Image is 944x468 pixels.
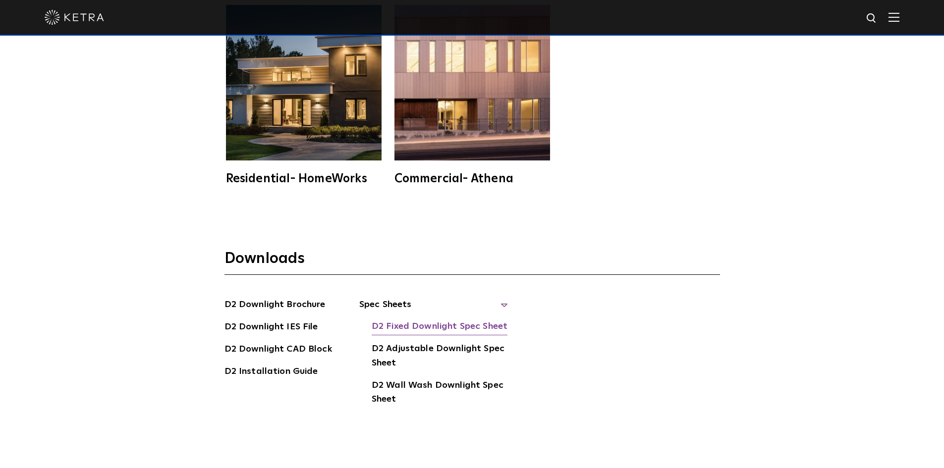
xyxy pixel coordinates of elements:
a: D2 Downlight Brochure [224,298,326,313]
img: ketra-logo-2019-white [45,10,104,25]
a: D2 Wall Wash Downlight Spec Sheet [372,378,508,409]
div: Residential- HomeWorks [226,173,382,185]
a: D2 Fixed Downlight Spec Sheet [372,319,507,335]
a: Commercial- Athena [393,5,552,185]
a: D2 Downlight IES File [224,320,318,336]
a: D2 Installation Guide [224,364,318,380]
h3: Downloads [224,249,720,275]
a: D2 Downlight CAD Block [224,342,332,358]
span: Spec Sheets [359,298,508,319]
img: search icon [866,12,878,25]
img: Hamburger%20Nav.svg [888,12,899,22]
div: Commercial- Athena [394,173,550,185]
img: homeworks_hero [226,5,382,160]
img: athena-square [394,5,550,160]
a: Residential- HomeWorks [224,5,383,185]
a: D2 Adjustable Downlight Spec Sheet [372,342,508,372]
